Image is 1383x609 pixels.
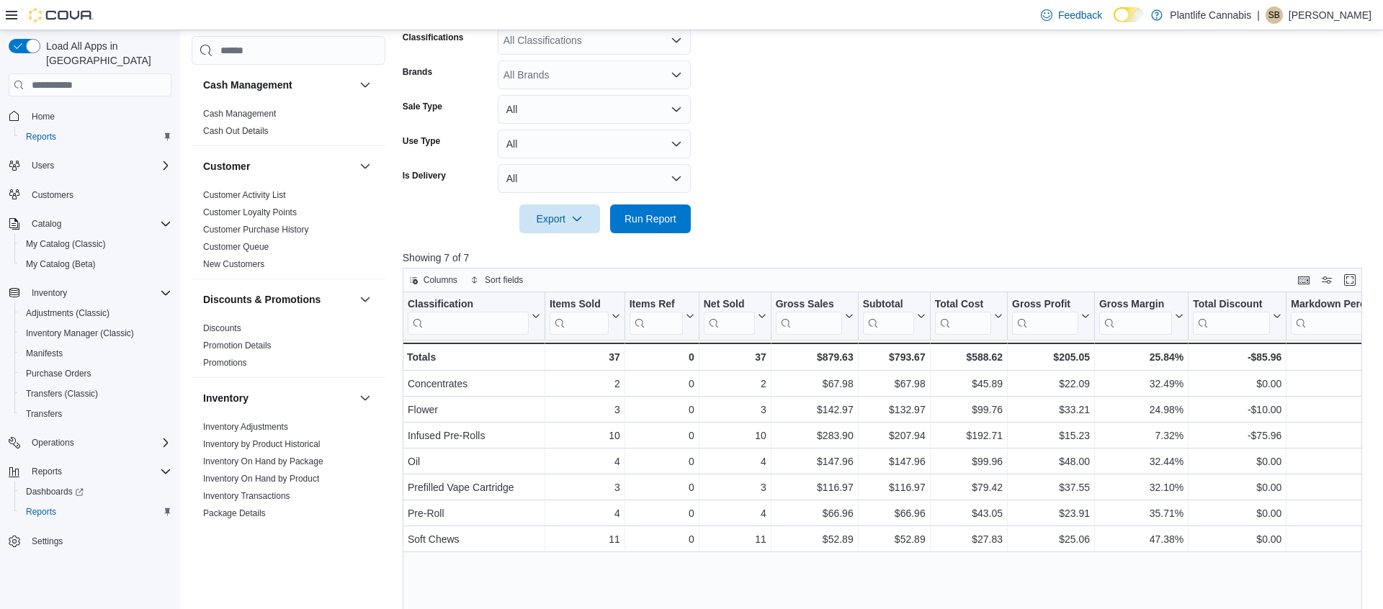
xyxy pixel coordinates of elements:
[671,69,682,81] button: Open list of options
[20,385,104,402] a: Transfers (Classic)
[1099,531,1183,548] div: 47.38%
[528,204,591,233] span: Export
[14,127,177,147] button: Reports
[704,375,766,392] div: 2
[20,483,89,500] a: Dashboards
[26,215,67,233] button: Catalog
[26,328,134,339] span: Inventory Manager (Classic)
[20,128,171,145] span: Reports
[550,348,620,366] div: 37
[498,95,691,124] button: All
[203,391,249,405] h3: Inventory
[704,427,766,444] div: 10
[192,186,385,279] div: Customer
[1012,348,1090,366] div: $205.05
[408,479,540,496] div: Prefilled Vape Cartridge
[550,401,620,418] div: 3
[203,473,319,484] span: Inventory On Hand by Product
[776,348,854,366] div: $879.63
[26,258,96,270] span: My Catalog (Beta)
[862,298,925,335] button: Subtotal
[630,375,694,392] div: 0
[1295,271,1312,289] button: Keyboard shortcuts
[203,340,272,351] a: Promotion Details
[203,391,354,405] button: Inventory
[934,505,1002,522] div: $43.05
[203,241,269,253] span: Customer Queue
[1099,348,1183,366] div: 25.84%
[357,291,374,308] button: Discounts & Promotions
[1012,401,1090,418] div: $33.21
[20,325,140,342] a: Inventory Manager (Classic)
[1266,6,1283,24] div: Samantha Berting
[3,105,177,126] button: Home
[408,401,540,418] div: Flower
[203,259,264,269] a: New Customers
[403,66,432,78] label: Brands
[1012,427,1090,444] div: $15.23
[20,365,97,382] a: Purchase Orders
[1193,479,1281,496] div: $0.00
[357,389,374,407] button: Inventory
[408,505,540,522] div: Pre-Roll
[1035,1,1108,30] a: Feedback
[14,254,177,274] button: My Catalog (Beta)
[14,482,177,502] a: Dashboards
[610,204,691,233] button: Run Report
[203,126,269,136] a: Cash Out Details
[1193,427,1281,444] div: -$75.96
[203,242,269,252] a: Customer Queue
[26,434,171,451] span: Operations
[203,78,292,92] h3: Cash Management
[1193,453,1281,470] div: $0.00
[630,298,683,335] div: Items Ref
[776,531,854,548] div: $52.89
[1012,298,1078,312] div: Gross Profit
[3,531,177,551] button: Settings
[776,479,854,496] div: $116.97
[203,474,319,484] a: Inventory On Hand by Product
[32,218,61,230] span: Catalog
[1099,401,1183,418] div: 24.98%
[704,401,766,418] div: 3
[26,215,171,233] span: Catalog
[14,234,177,254] button: My Catalog (Classic)
[26,463,171,480] span: Reports
[776,401,854,418] div: $142.97
[1341,271,1359,289] button: Enter fullscreen
[1099,298,1183,335] button: Gross Margin
[1193,531,1281,548] div: $0.00
[1193,401,1281,418] div: -$10.00
[203,292,354,307] button: Discounts & Promotions
[1099,427,1183,444] div: 7.32%
[20,365,171,382] span: Purchase Orders
[550,453,620,470] div: 4
[1012,479,1090,496] div: $37.55
[32,111,55,122] span: Home
[934,348,1002,366] div: $588.62
[403,135,440,147] label: Use Type
[776,453,854,470] div: $147.96
[203,225,309,235] a: Customer Purchase History
[40,39,171,68] span: Load All Apps in [GEOGRAPHIC_DATA]
[203,189,286,201] span: Customer Activity List
[20,304,171,322] span: Adjustments (Classic)
[704,298,755,312] div: Net Sold
[1012,298,1090,335] button: Gross Profit
[203,292,321,307] h3: Discounts & Promotions
[862,505,925,522] div: $66.96
[26,434,80,451] button: Operations
[1114,7,1144,22] input: Dark Mode
[550,298,620,335] button: Items Sold
[203,258,264,270] span: New Customers
[14,384,177,404] button: Transfers (Classic)
[3,461,177,482] button: Reports
[498,164,691,193] button: All
[203,357,247,369] span: Promotions
[203,159,250,173] h3: Customer
[203,207,297,218] span: Customer Loyalty Points
[407,348,540,366] div: Totals
[630,531,694,548] div: 0
[29,8,94,22] img: Cova
[32,536,63,547] span: Settings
